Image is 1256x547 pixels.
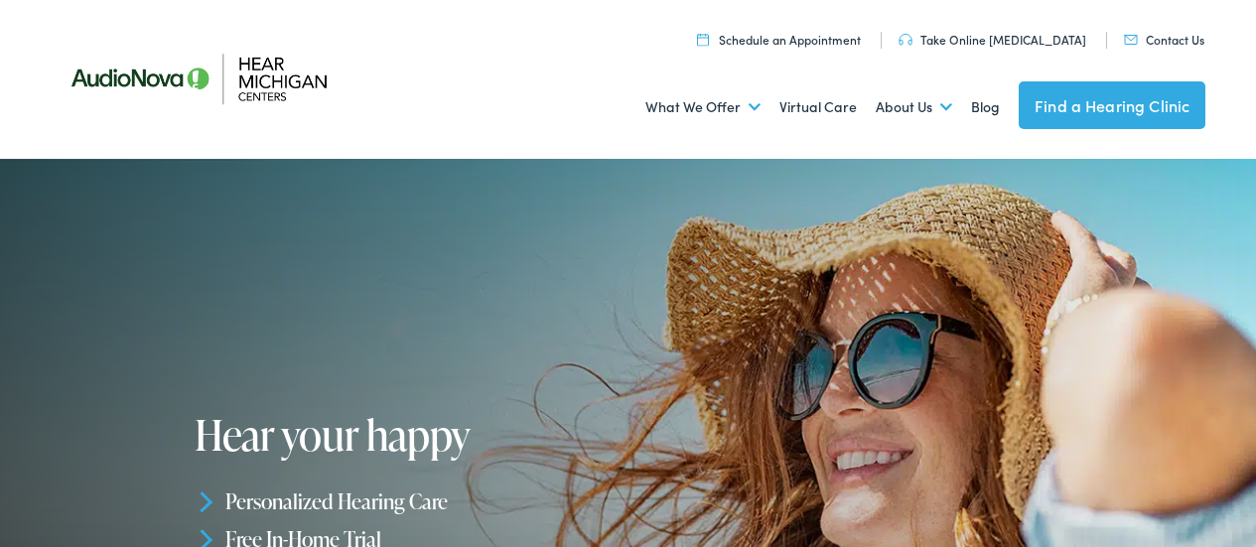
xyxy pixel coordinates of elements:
a: Take Online [MEDICAL_DATA] [899,31,1086,48]
a: Contact Us [1124,31,1204,48]
a: About Us [876,70,952,144]
a: Blog [971,70,1000,144]
a: Find a Hearing Clinic [1019,81,1205,129]
img: utility icon [697,33,709,46]
img: utility icon [899,34,912,46]
img: utility icon [1124,35,1138,45]
h1: Hear your happy [195,412,634,458]
a: Virtual Care [779,70,857,144]
a: Schedule an Appointment [697,31,861,48]
li: Personalized Hearing Care [195,482,634,520]
a: What We Offer [645,70,761,144]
